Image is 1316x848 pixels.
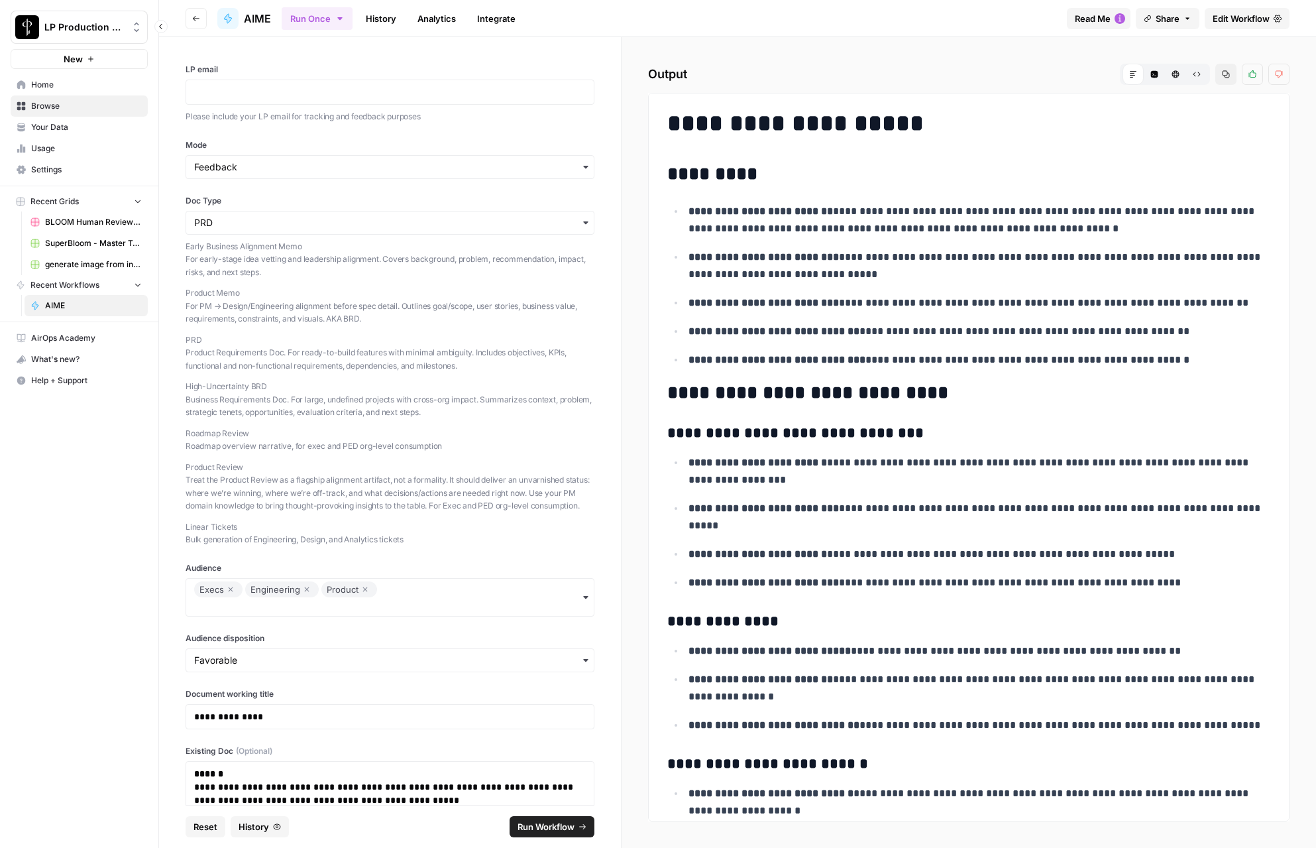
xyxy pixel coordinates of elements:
button: Workspace: LP Production Workloads [11,11,148,44]
input: Favorable [194,654,586,667]
div: Execs [199,581,237,597]
a: Edit Workflow [1205,8,1289,29]
span: Recent Workflows [30,279,99,291]
label: Audience [186,562,594,574]
a: AIME [25,295,148,316]
span: Share [1156,12,1179,25]
label: Mode [186,139,594,151]
span: Settings [31,164,142,176]
a: Home [11,74,148,95]
button: What's new? [11,349,148,370]
button: Run Workflow [510,816,594,837]
span: AirOps Academy [31,332,142,344]
div: Engineering [250,581,313,597]
span: SuperBloom - Master Topic List [45,237,142,249]
span: Reset [193,820,217,833]
span: Your Data [31,121,142,133]
span: New [64,52,83,66]
span: Help + Support [31,375,142,387]
button: New [11,49,148,69]
a: generate image from input image (copyright tests) duplicate Grid [25,254,148,275]
span: BLOOM Human Review (ver2) [45,216,142,228]
p: Linear Tickets Bulk generation of Engineering, Design, and Analytics tickets [186,520,594,546]
div: Product [327,581,372,597]
a: AIME [217,8,271,29]
span: Run Workflow [518,820,575,833]
p: Please include your LP email for tracking and feedback purposes [186,110,594,123]
label: Existing Doc [186,745,594,757]
a: SuperBloom - Master Topic List [25,233,148,254]
button: History [231,816,289,837]
span: generate image from input image (copyright tests) duplicate Grid [45,259,142,271]
button: Share [1136,8,1199,29]
input: Feedback [194,160,586,174]
p: Product Memo For PM → Design/Engineering alignment before spec detail. Outlines goal/scope, user ... [186,286,594,326]
label: Audience disposition [186,633,594,644]
span: History [239,820,269,833]
p: PRD Product Requirements Doc. For ready-to-build features with minimal ambiguity. Includes object... [186,333,594,373]
a: Integrate [469,8,523,29]
span: Home [31,79,142,91]
a: Usage [11,138,148,159]
a: Analytics [410,8,464,29]
span: Edit Workflow [1213,12,1270,25]
span: LP Production Workloads [44,21,125,34]
div: What's new? [11,349,147,369]
button: Recent Grids [11,192,148,212]
a: Settings [11,159,148,180]
span: Read Me [1075,12,1111,25]
p: Product Review Treat the Product Review as a flagship alignment artifact, not a formality. It sho... [186,461,594,513]
input: PRD [194,216,586,229]
p: High-Uncertainty BRD Business Requirements Doc. For large, undefined projects with cross-org impa... [186,380,594,419]
label: Document working title [186,688,594,700]
button: Help + Support [11,370,148,391]
h2: Output [648,64,1289,85]
button: ExecsEngineeringProduct [186,578,594,617]
span: AIME [45,300,142,312]
label: Doc Type [186,195,594,207]
p: Early Business Alignment Memo For early-stage idea vetting and leadership alignment. Covers backg... [186,240,594,279]
a: Your Data [11,117,148,138]
span: AIME [244,11,271,27]
a: Browse [11,95,148,117]
a: History [358,8,404,29]
p: Roadmap Review Roadmap overview narrative, for exec and PED org-level consumption [186,427,594,453]
span: Usage [31,143,142,154]
a: AirOps Academy [11,328,148,349]
img: LP Production Workloads Logo [15,15,39,39]
label: LP email [186,64,594,76]
button: Run Once [282,7,353,30]
button: Reset [186,816,225,837]
a: BLOOM Human Review (ver2) [25,212,148,233]
button: Read Me [1067,8,1130,29]
span: Recent Grids [30,196,79,208]
button: Recent Workflows [11,275,148,295]
span: Browse [31,100,142,112]
span: (Optional) [236,745,272,757]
